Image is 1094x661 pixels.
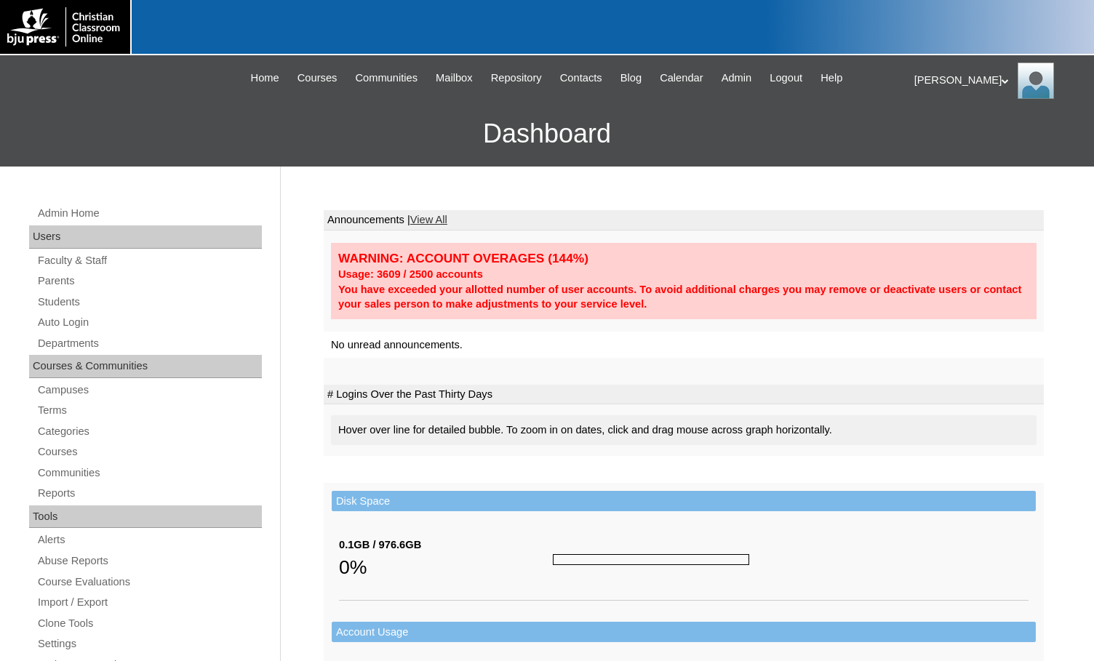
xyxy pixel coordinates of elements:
div: Courses & Communities [29,355,262,378]
a: Admin Home [36,204,262,223]
a: Help [813,70,850,87]
span: Calendar [660,70,703,87]
span: Contacts [560,70,602,87]
a: Departments [36,334,262,353]
a: Communities [348,70,425,87]
a: Repository [484,70,549,87]
span: Mailbox [436,70,473,87]
span: Help [820,70,842,87]
a: Students [36,293,262,311]
h3: Dashboard [7,101,1087,167]
a: Course Evaluations [36,573,262,591]
span: Courses [298,70,338,87]
span: Admin [722,70,752,87]
a: Logout [762,70,810,87]
a: Blog [613,70,649,87]
a: Parents [36,272,262,290]
a: Mailbox [428,70,480,87]
span: Logout [770,70,802,87]
a: Courses [290,70,345,87]
a: Communities [36,464,262,482]
img: Melanie Sevilla [1018,63,1054,99]
td: Account Usage [332,622,1036,643]
a: Campuses [36,381,262,399]
span: Communities [355,70,418,87]
div: WARNING: ACCOUNT OVERAGES (144%) [338,250,1029,267]
a: View All [410,214,447,225]
div: You have exceeded your allotted number of user accounts. To avoid additional charges you may remo... [338,282,1029,312]
a: Categories [36,422,262,441]
a: Clone Tools [36,614,262,633]
a: Home [244,70,287,87]
a: Settings [36,635,262,653]
div: [PERSON_NAME] [914,63,1079,99]
a: Abuse Reports [36,552,262,570]
span: Blog [620,70,642,87]
td: Disk Space [332,491,1036,512]
a: Import / Export [36,593,262,612]
span: Home [251,70,279,87]
span: Repository [491,70,542,87]
a: Terms [36,401,262,420]
a: Alerts [36,531,262,549]
a: Calendar [652,70,710,87]
a: Contacts [553,70,610,87]
div: 0% [339,553,553,582]
strong: Usage: 3609 / 2500 accounts [338,268,483,280]
img: logo-white.png [7,7,123,47]
td: Announcements | [324,210,1044,231]
a: Auto Login [36,313,262,332]
div: Tools [29,505,262,529]
div: 0.1GB / 976.6GB [339,537,553,553]
td: No unread announcements. [324,332,1044,358]
td: # Logins Over the Past Thirty Days [324,385,1044,405]
a: Admin [714,70,759,87]
a: Faculty & Staff [36,252,262,270]
div: Hover over line for detailed bubble. To zoom in on dates, click and drag mouse across graph horiz... [331,415,1037,445]
a: Courses [36,443,262,461]
a: Reports [36,484,262,502]
div: Users [29,225,262,249]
